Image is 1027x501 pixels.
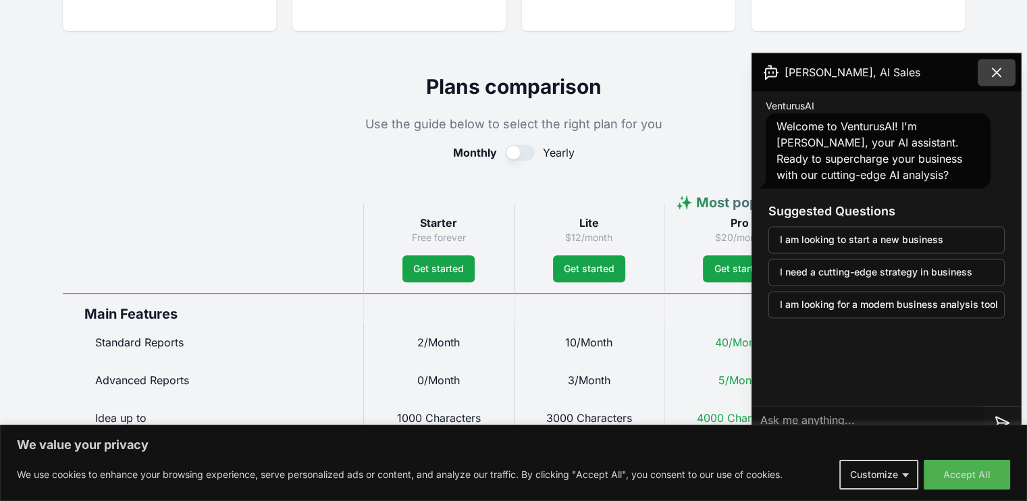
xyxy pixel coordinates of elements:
[375,215,503,231] h3: Starter
[675,231,804,244] p: $20/month
[839,460,918,490] button: Customize
[776,120,962,182] span: Welcome to VenturusAI! I'm [PERSON_NAME], your AI assistant. Ready to supercharge your business w...
[543,144,575,161] span: Yearly
[63,293,363,323] div: Main Features
[417,373,460,387] span: 0/Month
[675,194,803,211] span: ✨ Most popular ✨
[718,373,760,387] span: 5/Month
[768,259,1005,286] button: I need a cutting-edge strategy in business
[568,373,610,387] span: 3/Month
[768,202,1005,221] h3: Suggested Questions
[546,411,632,425] span: 3000 Characters
[63,323,363,361] div: Standard Reports
[63,74,965,99] h2: Plans comparison
[525,215,654,231] h3: Lite
[525,231,654,244] p: $12/month
[565,336,612,349] span: 10/Month
[714,336,764,349] span: 40/Month
[17,437,1010,453] p: We value your privacy
[417,336,460,349] span: 2/Month
[696,411,782,425] span: 4000 Characters
[553,255,625,282] a: Get started
[17,467,783,483] p: We use cookies to enhance your browsing experience, serve personalized ads or content, and analyz...
[675,215,804,231] h3: Pro
[453,144,497,161] span: Monthly
[402,255,475,282] a: Get started
[785,64,920,80] span: [PERSON_NAME], AI Sales
[768,291,1005,318] button: I am looking for a modern business analysis tool
[375,231,503,244] p: Free forever
[63,115,965,134] p: Use the guide below to select the right plan for you
[703,255,775,282] a: Get started
[768,226,1005,253] button: I am looking to start a new business
[63,361,363,399] div: Advanced Reports
[397,411,481,425] span: 1000 Characters
[766,99,814,113] span: VenturusAI
[63,399,363,437] div: Idea up to
[924,460,1010,490] button: Accept All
